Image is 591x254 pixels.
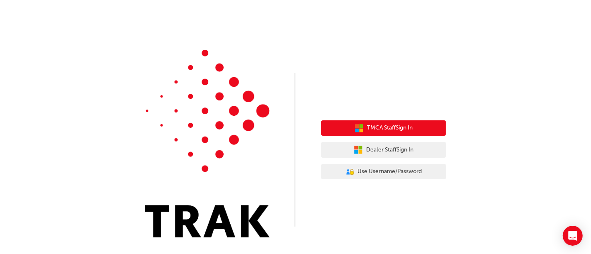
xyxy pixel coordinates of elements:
[366,145,414,155] span: Dealer Staff Sign In
[563,226,583,246] div: Open Intercom Messenger
[145,50,270,237] img: Trak
[321,164,446,180] button: Use Username/Password
[321,142,446,158] button: Dealer StaffSign In
[367,123,413,133] span: TMCA Staff Sign In
[321,120,446,136] button: TMCA StaffSign In
[358,167,422,176] span: Use Username/Password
